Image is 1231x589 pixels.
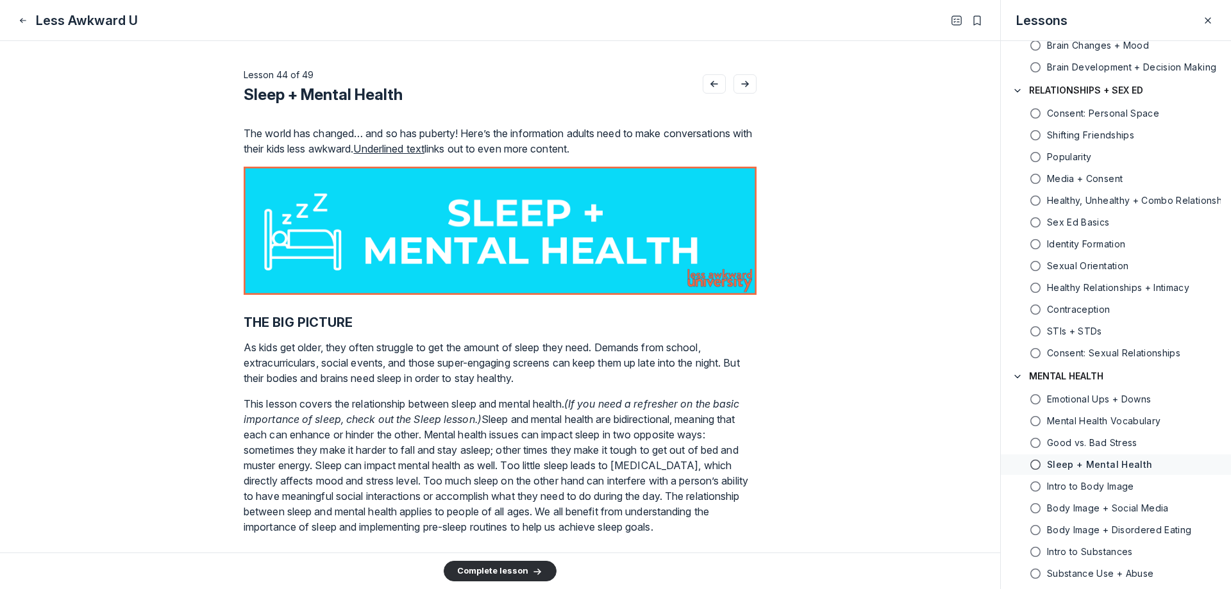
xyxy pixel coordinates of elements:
button: RELATIONSHIPS + SEX ED [1001,78,1231,103]
strong: WHAT TO KNOW [244,551,349,566]
a: Healthy, Unhealthy + Combo Relationships [1001,190,1231,211]
a: Shifting Friendships [1001,125,1231,145]
h2: Sleep + Mental Health [244,85,403,105]
button: Open Table of contents [949,13,964,28]
h3: Lessons [1016,12,1068,29]
a: Sleep + Mental Health [1001,454,1231,475]
h5: Healthy Relationships + Intimacy [1047,281,1189,294]
a: Identity Formation [1001,234,1231,254]
h5: Brain Development + Decision Making [1047,61,1216,74]
h5: Good vs. Bad Stress [1047,436,1137,449]
h5: Popularity [1047,151,1092,163]
a: Substance Use + Abuse [1001,563,1231,584]
h5: Sexual Orientation [1047,260,1128,272]
u: Underlined text [353,142,424,155]
button: Go to next lesson [733,74,757,94]
a: STIs + STDs [1001,321,1231,342]
button: Bookmarks [969,13,985,28]
a: Brain Development + Decision Making [1001,57,1231,78]
h5: Emotional Ups + Downs [1047,393,1151,406]
h5: Consent: Sexual Relationships [1047,347,1180,360]
h5: Healthy, Unhealthy + Combo Relationships [1047,194,1221,207]
h5: Identity Formation [1047,238,1125,251]
a: Good vs. Bad Stress [1001,433,1231,453]
a: Body Image + Disordered Eating [1001,520,1231,540]
a: Intro to Body Image [1001,476,1231,497]
a: Media + Consent [1001,169,1231,189]
h5: Sleep + Mental Health [1047,458,1152,471]
h5: Intro to Substances [1047,545,1133,558]
a: Intro to Substances [1001,542,1231,562]
h2: THE BIG PICTURE [244,315,757,330]
a: Mental Health Vocabulary [1001,411,1231,431]
a: Contraception [1001,299,1231,320]
h5: Brain Changes + Mood [1047,39,1149,52]
a: Consent: Sexual Relationships [1001,343,1231,363]
p: The world has changed… and so has puberty! Here’s the information adults need to make conversatio... [244,126,757,156]
h5: Contraception [1047,303,1110,316]
span: Lesson 44 of 49 [244,69,314,80]
button: Complete lesson [444,561,557,581]
a: Sex Ed Basics [1001,212,1231,233]
a: Body Image + Social Media [1001,498,1231,518]
button: MENTAL HEALTH [1001,363,1231,389]
h5: Mental Health Vocabulary [1047,415,1160,427]
button: View attachment [244,167,757,295]
a: Healthy Relationships + Intimacy [1001,278,1231,298]
p: As kids get older, they often struggle to get the amount of sleep they need. Demands from school,... [244,340,757,386]
a: Emotional Ups + Downs [1001,389,1231,410]
h5: Body Image + Social Media [1047,502,1169,515]
button: Close [1200,13,1216,28]
h1: Less Awkward U [36,12,138,29]
button: Close [15,13,31,28]
h5: Shifting Friendships [1047,129,1134,142]
h5: Sex Ed Basics [1047,216,1110,229]
p: This lesson covers the relationship between sleep and mental health. Sleep and mental health are ... [244,396,757,535]
h4: RELATIONSHIPS + SEX ED [1029,84,1143,97]
button: Go to previous lesson [703,74,726,94]
a: Consent: Personal Space [1001,103,1231,124]
h5: Substance Use + Abuse [1047,567,1153,580]
h5: Media + Consent [1047,172,1123,185]
a: Popularity [1001,147,1231,167]
h5: Intro to Body Image [1047,480,1134,493]
a: Brain Changes + Mood [1001,35,1231,56]
h5: STIs + STDs [1047,325,1102,338]
a: Sexual Orientation [1001,256,1231,276]
h4: MENTAL HEALTH [1029,370,1103,383]
h5: Consent: Personal Space [1047,107,1159,120]
h5: Body Image + Disordered Eating [1047,524,1192,536]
